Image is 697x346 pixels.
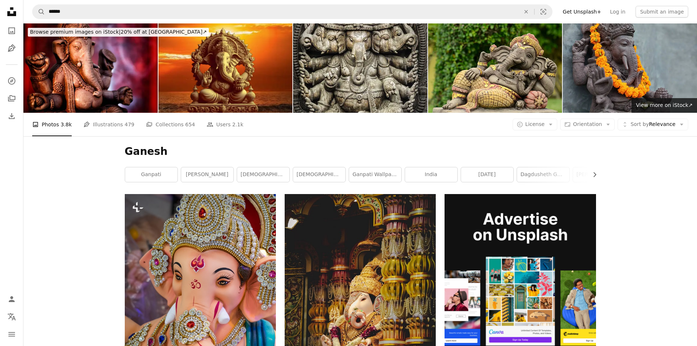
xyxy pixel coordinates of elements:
[4,91,19,106] a: Collections
[606,6,630,18] a: Log in
[185,120,195,129] span: 654
[4,74,19,88] a: Explore
[535,5,552,19] button: Visual search
[4,327,19,342] button: Menu
[30,29,207,35] span: 20% off at [GEOGRAPHIC_DATA] ↗
[4,23,19,38] a: Photos
[618,119,688,130] button: Sort byRelevance
[181,167,233,182] a: [PERSON_NAME]
[146,113,195,136] a: Collections 654
[125,145,596,158] h1: Ganesh
[293,167,345,182] a: [DEMOGRAPHIC_DATA]
[563,23,697,113] img: Ganesha with balinese Barong masks, flowers necklace and ceremonial offering
[461,167,513,182] a: [DATE]
[573,121,602,127] span: Orientation
[23,23,158,113] img: A statue of Ganesha, a deity of India on red background
[630,121,649,127] span: Sort by
[636,102,693,108] span: View more on iStock ↗
[4,109,19,123] a: Download History
[558,6,606,18] a: Get Unsplash+
[636,6,688,18] button: Submit an image
[573,167,625,182] a: [PERSON_NAME][DATE]
[560,119,615,130] button: Orientation
[513,119,558,130] button: License
[4,309,19,324] button: Language
[588,167,596,182] button: scroll list to the right
[632,98,697,113] a: View more on iStock↗
[428,23,562,113] img: Ganesha.
[630,121,675,128] span: Relevance
[125,167,177,182] a: ganpati
[232,120,243,129] span: 2.1k
[293,23,427,113] img: Lord Ganesha
[33,5,45,19] button: Search Unsplash
[349,167,401,182] a: ganpati wallpaper
[525,121,545,127] span: License
[158,23,293,113] img: Lord Ganesh s Divine Presence on Ganesh Chaturthi
[285,292,436,298] a: Lord Ganesha figurine
[207,113,243,136] a: Users 2.1k
[23,23,213,41] a: Browse premium images on iStock|20% off at [GEOGRAPHIC_DATA]↗
[517,167,569,182] a: dagdusheth ganpati
[405,167,457,182] a: india
[445,194,596,345] img: file-1636576776643-80d394b7be57image
[237,167,289,182] a: [DEMOGRAPHIC_DATA]
[32,4,552,19] form: Find visuals sitewide
[4,41,19,56] a: Illustrations
[125,304,276,311] a: A close up of a statue of an elephant
[125,120,135,129] span: 479
[83,113,134,136] a: Illustrations 479
[4,292,19,306] a: Log in / Sign up
[30,29,120,35] span: Browse premium images on iStock |
[518,5,534,19] button: Clear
